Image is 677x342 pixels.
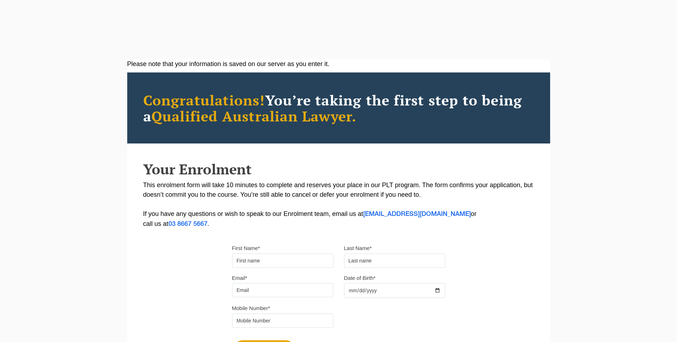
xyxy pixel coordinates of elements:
[168,221,208,227] a: 03 8667 5667
[143,92,534,124] h2: You’re taking the first step to being a
[344,275,376,282] label: Date of Birth*
[143,161,534,177] h2: Your Enrolment
[363,211,471,217] a: [EMAIL_ADDRESS][DOMAIN_NAME]
[232,305,270,312] label: Mobile Number*
[344,254,445,268] input: Last name
[232,275,247,282] label: Email*
[232,283,333,297] input: Email
[344,245,372,252] label: Last Name*
[127,59,550,69] div: Please note that your information is saved on our server as you enter it.
[232,254,333,268] input: First name
[143,180,534,229] p: This enrolment form will take 10 minutes to complete and reserves your place in our PLT program. ...
[143,91,265,109] span: Congratulations!
[232,245,260,252] label: First Name*
[151,107,357,125] span: Qualified Australian Lawyer.
[232,314,333,328] input: Mobile Number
